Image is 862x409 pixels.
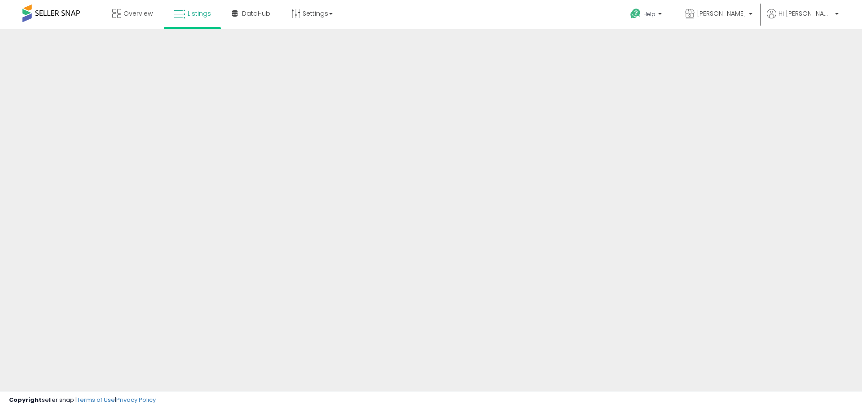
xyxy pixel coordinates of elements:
[9,396,156,405] div: seller snap | |
[697,9,746,18] span: [PERSON_NAME]
[643,10,655,18] span: Help
[630,8,641,19] i: Get Help
[77,396,115,404] a: Terms of Use
[767,9,839,29] a: Hi [PERSON_NAME]
[116,396,156,404] a: Privacy Policy
[9,396,42,404] strong: Copyright
[123,9,153,18] span: Overview
[242,9,270,18] span: DataHub
[623,1,671,29] a: Help
[778,9,832,18] span: Hi [PERSON_NAME]
[188,9,211,18] span: Listings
